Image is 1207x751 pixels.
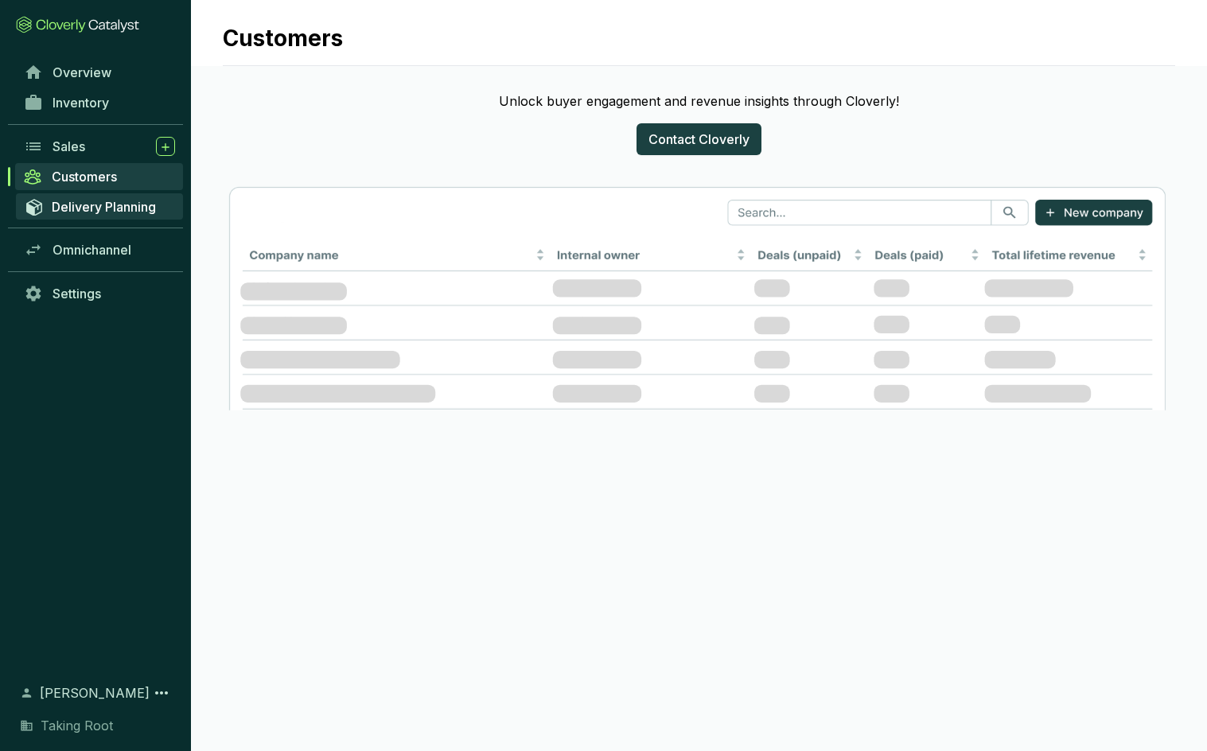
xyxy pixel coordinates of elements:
img: companies-table [223,181,1175,412]
span: Omnichannel [53,242,131,258]
span: Inventory [53,95,109,111]
span: Overview [53,64,111,80]
span: [PERSON_NAME] [40,683,150,702]
span: Settings [53,286,101,302]
span: Sales [53,138,85,154]
span: Customers [52,169,117,185]
h1: Customers [223,25,343,53]
a: Overview [16,59,183,86]
span: Delivery Planning [52,199,156,215]
a: Omnichannel [16,236,183,263]
a: Inventory [16,89,183,116]
a: Customers [15,163,183,190]
button: Contact Cloverly [637,123,761,155]
span: Taking Root [41,716,113,735]
a: Sales [16,133,183,160]
p: Unlock buyer engagement and revenue insights through Cloverly! [223,91,1175,111]
a: Settings [16,280,183,307]
span: Contact Cloverly [648,130,750,149]
a: Delivery Planning [16,193,183,220]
